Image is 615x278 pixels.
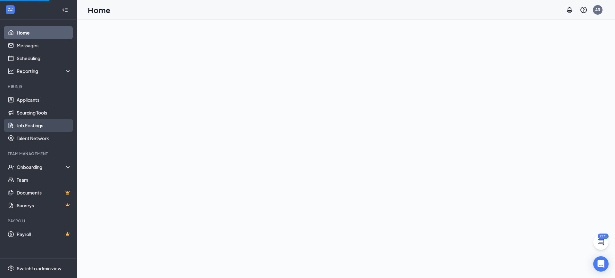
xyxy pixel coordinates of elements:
[17,186,71,199] a: DocumentsCrown
[17,52,71,65] a: Scheduling
[8,265,14,272] svg: Settings
[62,7,68,13] svg: Collapse
[17,265,61,272] div: Switch to admin view
[17,199,71,212] a: SurveysCrown
[17,119,71,132] a: Job Postings
[17,26,71,39] a: Home
[17,93,71,106] a: Applicants
[8,68,14,74] svg: Analysis
[598,234,609,239] div: 1271
[17,164,66,170] div: Onboarding
[593,256,609,272] div: Open Intercom Messenger
[17,68,72,74] div: Reporting
[17,173,71,186] a: Team
[566,6,573,14] svg: Notifications
[8,151,70,156] div: Team Management
[580,6,587,14] svg: QuestionInfo
[8,164,14,170] svg: UserCheck
[8,218,70,224] div: Payroll
[17,106,71,119] a: Sourcing Tools
[17,228,71,241] a: PayrollCrown
[17,132,71,145] a: Talent Network
[8,84,70,89] div: Hiring
[593,234,609,250] button: ChatActive
[597,238,605,246] svg: ChatActive
[88,4,111,15] h1: Home
[17,39,71,52] a: Messages
[595,7,600,12] div: AR
[7,6,13,13] svg: WorkstreamLogo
